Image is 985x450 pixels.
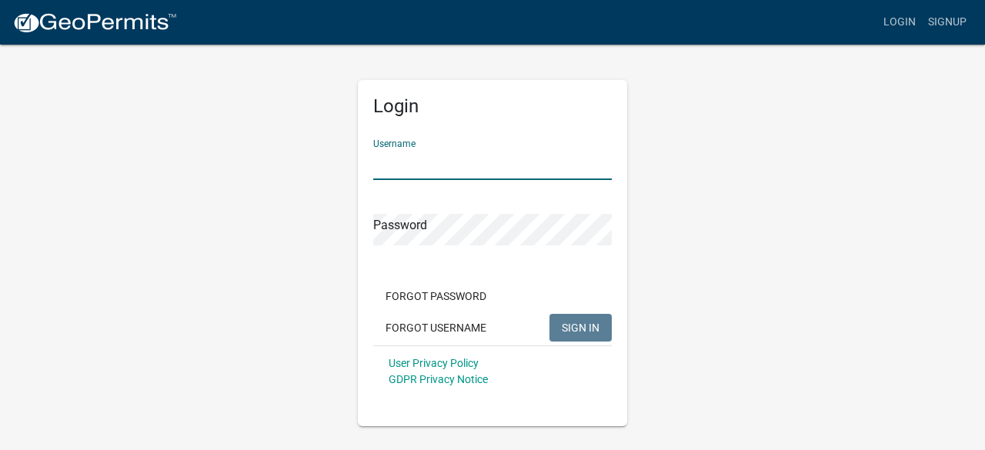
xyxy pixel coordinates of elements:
[562,321,599,333] span: SIGN IN
[549,314,612,342] button: SIGN IN
[877,8,922,37] a: Login
[373,95,612,118] h5: Login
[373,282,499,310] button: Forgot Password
[389,373,488,385] a: GDPR Privacy Notice
[373,314,499,342] button: Forgot Username
[922,8,973,37] a: Signup
[389,357,479,369] a: User Privacy Policy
